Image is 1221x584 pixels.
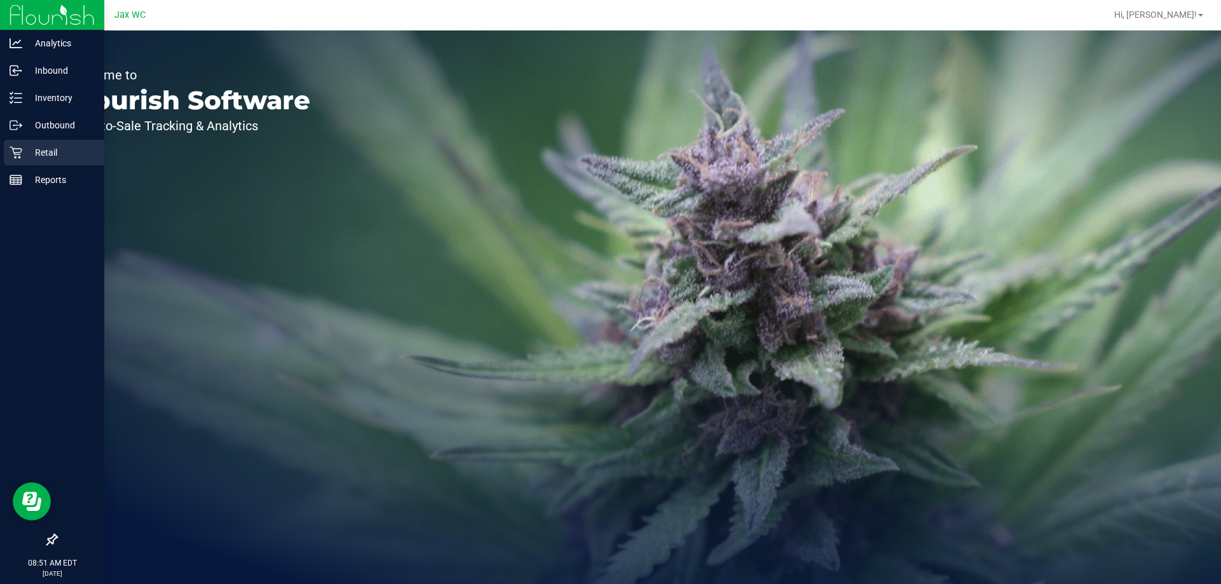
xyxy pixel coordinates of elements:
[22,36,99,51] p: Analytics
[1114,10,1197,20] span: Hi, [PERSON_NAME]!
[10,173,22,186] inline-svg: Reports
[22,63,99,78] p: Inbound
[22,172,99,187] p: Reports
[6,569,99,578] p: [DATE]
[22,145,99,160] p: Retail
[22,118,99,133] p: Outbound
[10,64,22,77] inline-svg: Inbound
[69,69,310,81] p: Welcome to
[114,10,146,20] span: Jax WC
[6,557,99,569] p: 08:51 AM EDT
[10,37,22,50] inline-svg: Analytics
[69,119,310,132] p: Seed-to-Sale Tracking & Analytics
[10,146,22,159] inline-svg: Retail
[13,482,51,520] iframe: Resource center
[22,90,99,105] p: Inventory
[10,119,22,132] inline-svg: Outbound
[69,88,310,113] p: Flourish Software
[10,92,22,104] inline-svg: Inventory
